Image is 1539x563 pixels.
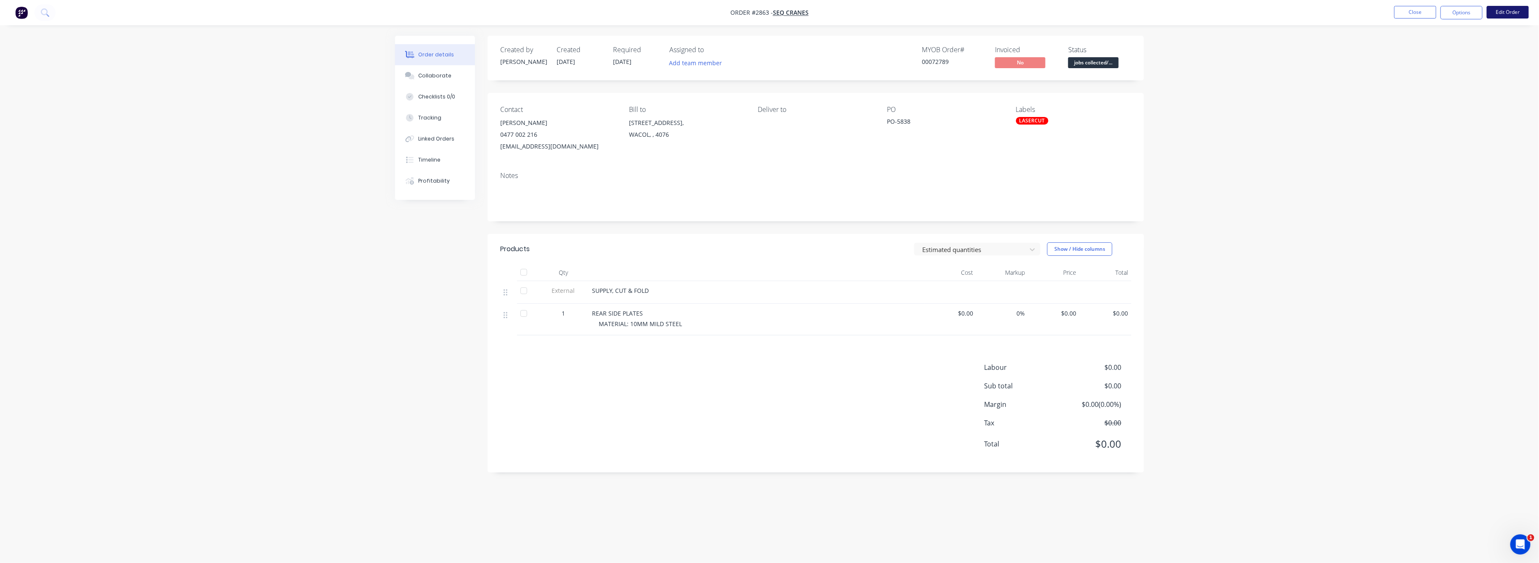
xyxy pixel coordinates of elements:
button: Checklists 0/0 [395,86,475,107]
span: Sub total [984,381,1059,391]
div: Assigned to [669,46,754,54]
div: Qty [538,264,589,281]
span: $0.00 ( 0.00 %) [1059,399,1121,409]
button: jobs collected/... [1068,57,1119,70]
div: Total [1080,264,1132,281]
button: Edit Order [1487,6,1529,19]
div: Tracking [419,114,442,122]
span: SUPPLY, CUT & FOLD [592,287,649,295]
div: Created by [500,46,547,54]
div: [EMAIL_ADDRESS][DOMAIN_NAME] [500,141,616,152]
span: $0.00 [1032,309,1077,318]
span: $0.00 [1059,436,1121,451]
span: jobs collected/... [1068,57,1119,68]
span: Tax [984,418,1059,428]
a: SEQ Cranes [773,9,809,17]
span: $0.00 [929,309,974,318]
div: Invoiced [995,46,1058,54]
div: Notes [500,172,1131,180]
div: Timeline [419,156,441,164]
span: $0.00 [1083,309,1128,318]
div: Markup [977,264,1029,281]
button: Add team member [669,57,727,69]
span: REAR SIDE PLATES [592,309,643,317]
button: Profitability [395,170,475,191]
div: Bill to [629,106,744,114]
div: Products [500,244,530,254]
div: [PERSON_NAME] [500,57,547,66]
div: Collaborate [419,72,452,80]
button: Collaborate [395,65,475,86]
span: External [541,286,585,295]
div: Order details [419,51,454,58]
span: 0% [980,309,1025,318]
iframe: Intercom live chat [1510,534,1531,555]
button: Tracking [395,107,475,128]
span: 1 [562,309,565,318]
div: Linked Orders [419,135,455,143]
div: Created [557,46,603,54]
div: [STREET_ADDRESS], [629,117,744,129]
div: Required [613,46,659,54]
div: LASERCUT [1016,117,1048,125]
span: [DATE] [557,58,575,66]
span: $0.00 [1059,381,1121,391]
span: $0.00 [1059,362,1121,372]
button: Show / Hide columns [1047,242,1112,256]
button: Linked Orders [395,128,475,149]
div: [PERSON_NAME] [500,117,616,129]
div: Contact [500,106,616,114]
span: Total [984,439,1059,449]
div: Status [1068,46,1131,54]
div: WACOL, , 4076 [629,129,744,141]
span: [DATE] [613,58,632,66]
div: MYOB Order # [922,46,985,54]
div: Profitability [419,177,450,185]
span: Margin [984,399,1059,409]
div: 0477 002 216 [500,129,616,141]
span: No [995,57,1045,68]
button: Close [1394,6,1436,19]
div: [STREET_ADDRESS],WACOL, , 4076 [629,117,744,144]
span: 1 [1528,534,1534,541]
button: Add team member [665,57,727,69]
div: Labels [1016,106,1131,114]
span: Order #2863 - [730,9,773,17]
div: [PERSON_NAME]0477 002 216[EMAIL_ADDRESS][DOMAIN_NAME] [500,117,616,152]
div: PO [887,106,1002,114]
div: 00072789 [922,57,985,66]
span: $0.00 [1059,418,1121,428]
span: MATERIAL: 10MM MILD STEEL [599,320,682,328]
img: Factory [15,6,28,19]
div: Price [1028,264,1080,281]
button: Order details [395,44,475,65]
div: PO-5838 [887,117,992,129]
button: Options [1441,6,1483,19]
div: Cost [925,264,977,281]
div: Checklists 0/0 [419,93,456,101]
div: Deliver to [758,106,873,114]
span: Labour [984,362,1059,372]
button: Timeline [395,149,475,170]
